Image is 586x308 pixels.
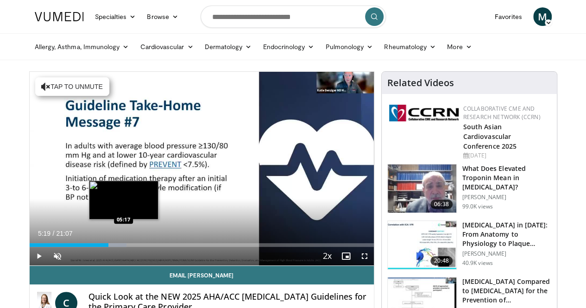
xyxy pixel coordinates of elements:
[533,7,552,26] a: M
[38,230,50,237] span: 5:19
[48,247,67,265] button: Unmute
[320,38,378,56] a: Pulmonology
[462,220,551,248] h3: [MEDICAL_DATA] in [DATE]: From Anatomy to Physiology to Plaque Burden and …
[35,12,84,21] img: VuMedi Logo
[387,220,551,270] a: 20:48 [MEDICAL_DATA] in [DATE]: From Anatomy to Physiology to Plaque Burden and … [PERSON_NAME] 4...
[30,266,374,284] a: Email [PERSON_NAME]
[463,122,517,151] a: South Asian Cardiovascular Conference 2025
[141,7,184,26] a: Browse
[30,72,374,266] video-js: Video Player
[337,247,355,265] button: Enable picture-in-picture mode
[134,38,199,56] a: Cardiovascular
[430,256,453,265] span: 20:48
[29,38,135,56] a: Allergy, Asthma, Immunology
[56,230,72,237] span: 21:07
[53,230,55,237] span: /
[389,105,459,121] img: a04ee3ba-8487-4636-b0fb-5e8d268f3737.png.150x105_q85_autocrop_double_scale_upscale_version-0.2.png
[199,38,258,56] a: Dermatology
[463,151,549,160] div: [DATE]
[462,277,551,305] h3: [MEDICAL_DATA] Compared to [MEDICAL_DATA] for the Prevention of…
[89,181,158,220] img: image.jpeg
[463,105,541,121] a: Collaborative CME and Research Network (CCRN)
[462,164,551,192] h3: What Does Elevated Troponin Mean in [MEDICAL_DATA]?
[489,7,528,26] a: Favorites
[378,38,441,56] a: Rheumatology
[387,77,454,88] h4: Related Videos
[441,38,477,56] a: More
[30,243,374,247] div: Progress Bar
[257,38,320,56] a: Endocrinology
[462,259,493,267] p: 40.9K views
[201,6,386,28] input: Search topics, interventions
[318,247,337,265] button: Playback Rate
[387,164,551,213] a: 06:38 What Does Elevated Troponin Mean in [MEDICAL_DATA]? [PERSON_NAME] 99.0K views
[30,247,48,265] button: Play
[462,194,551,201] p: [PERSON_NAME]
[89,7,142,26] a: Specialties
[388,164,456,213] img: 98daf78a-1d22-4ebe-927e-10afe95ffd94.150x105_q85_crop-smart_upscale.jpg
[35,77,109,96] button: Tap to unmute
[462,250,551,258] p: [PERSON_NAME]
[388,221,456,269] img: 823da73b-7a00-425d-bb7f-45c8b03b10c3.150x105_q85_crop-smart_upscale.jpg
[355,247,374,265] button: Fullscreen
[462,203,493,210] p: 99.0K views
[430,200,453,209] span: 06:38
